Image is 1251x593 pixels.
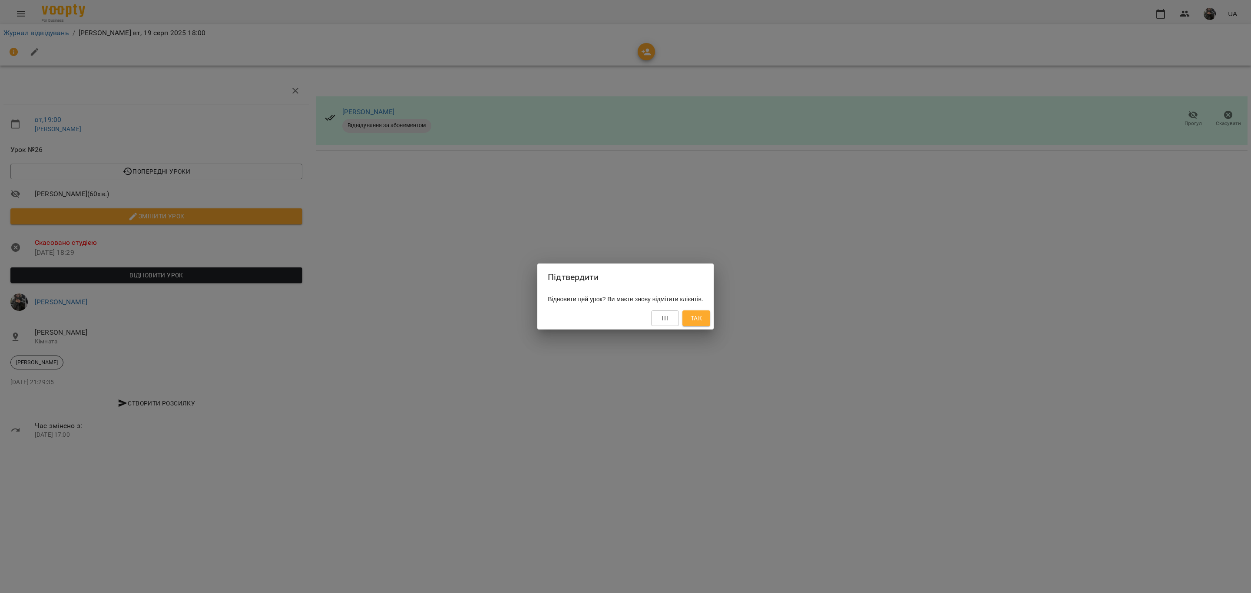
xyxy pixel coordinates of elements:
button: Ні [651,310,679,326]
div: Відновити цей урок? Ви маєте знову відмітити клієнтів. [537,291,714,307]
h2: Підтвердити [548,270,703,284]
button: Так [682,310,710,326]
span: Ні [662,313,668,323]
span: Так [691,313,702,323]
